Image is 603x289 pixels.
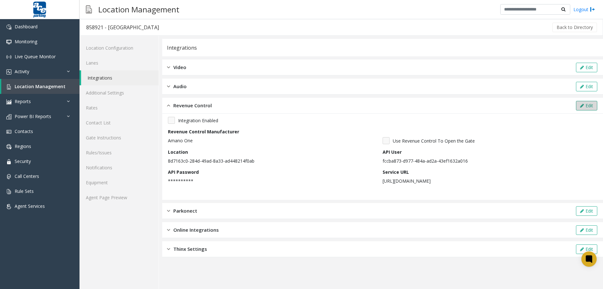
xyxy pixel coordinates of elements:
a: Agent Page Preview [80,190,159,205]
p: Amano One [168,137,379,144]
img: closed [167,207,170,215]
img: 'icon' [6,189,11,194]
a: Location Configuration [80,40,159,55]
a: Equipment [80,175,159,190]
span: Thinx Settings [173,245,207,253]
a: Contact List [80,115,159,130]
img: opened [167,102,170,109]
a: Logout [573,6,595,13]
img: closed [167,226,170,234]
img: 'icon' [6,114,11,119]
span: Parkonect [173,207,197,215]
img: pageIcon [86,2,92,17]
div: Integrations [167,44,197,52]
img: closed [167,245,170,253]
span: Activity [15,68,29,74]
span: Video [173,64,186,71]
span: Location Management [15,83,66,89]
span: Reports [15,98,31,104]
span: Dashboard [15,24,38,30]
span: Regions [15,143,31,149]
button: Edit [576,244,597,254]
button: Edit [576,206,597,216]
img: 'icon' [6,174,11,179]
a: Integrations [81,70,159,85]
span: Power BI Reports [15,113,51,119]
span: Rule Sets [15,188,34,194]
a: Additional Settings [80,85,159,100]
h3: Location Management [95,2,183,17]
span: Live Queue Monitor [15,53,56,60]
span: Contacts [15,128,33,134]
a: Notifications [80,160,159,175]
span: Use Revenue Control To Open the Gate [393,137,475,144]
p: [URL][DOMAIN_NAME] [383,178,594,184]
button: Edit [576,101,597,110]
label: Service URL [383,169,409,175]
img: 'icon' [6,69,11,74]
img: 'icon' [6,54,11,60]
a: Location Management [1,79,80,94]
img: 'icon' [6,99,11,104]
p: 8d7163c0-284d-49ad-8a33-ad448214f0ab [168,158,379,164]
img: 'icon' [6,25,11,30]
img: closed [167,83,170,90]
label: API User [383,149,402,155]
button: Edit [576,82,597,91]
span: Integration Enabled [178,117,218,124]
span: Security [15,158,31,164]
a: Rates [80,100,159,115]
button: Edit [576,225,597,235]
img: 'icon' [6,39,11,45]
img: logout [590,6,595,13]
span: Online Integrations [173,226,219,234]
img: closed [167,64,170,71]
button: Edit [576,63,597,72]
span: Monitoring [15,39,37,45]
span: Call Centers [15,173,39,179]
p: fccba873-d977-484a-ad2a-43ef1632a016 [383,158,594,164]
label: Location [168,149,188,155]
button: Back to Directory [552,23,597,32]
a: Gate Instructions [80,130,159,145]
a: Lanes [80,55,159,70]
img: 'icon' [6,129,11,134]
a: Rules/Issues [80,145,159,160]
img: 'icon' [6,84,11,89]
span: Revenue Control [173,102,212,109]
span: Audio [173,83,187,90]
img: 'icon' [6,204,11,209]
div: 858921 - [GEOGRAPHIC_DATA] [86,23,159,32]
label: API Password [168,169,199,175]
label: Revenue Control Manufacturer [168,128,239,135]
img: 'icon' [6,144,11,149]
span: Agent Services [15,203,45,209]
img: 'icon' [6,159,11,164]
